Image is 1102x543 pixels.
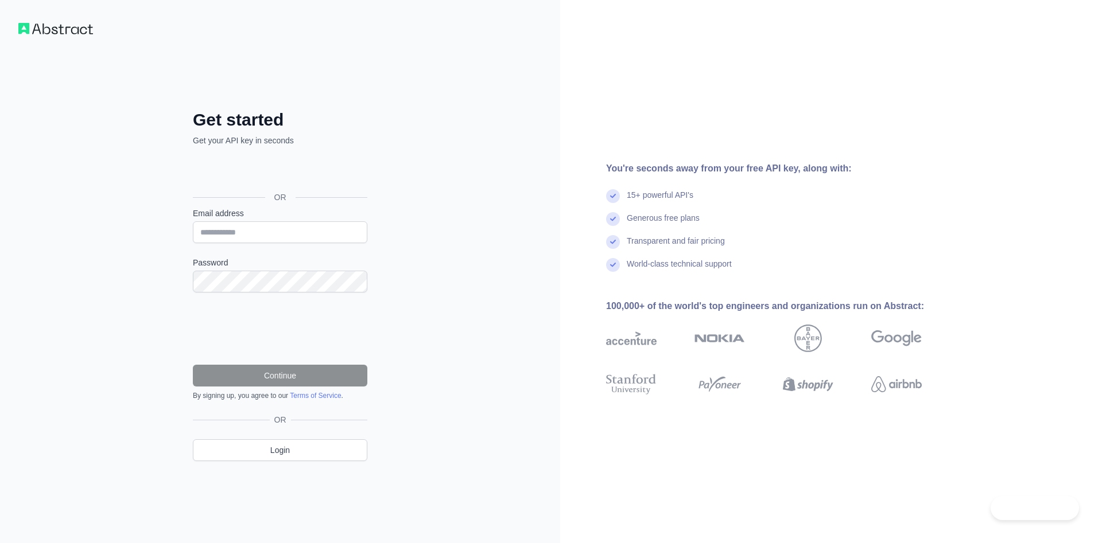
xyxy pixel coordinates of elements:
[606,212,620,226] img: check mark
[627,235,725,258] div: Transparent and fair pricing
[193,135,367,146] p: Get your API key in seconds
[606,189,620,203] img: check mark
[606,258,620,272] img: check mark
[193,159,365,184] div: Se connecter avec Google. S'ouvre dans un nouvel onglet.
[265,192,296,203] span: OR
[18,23,93,34] img: Workflow
[871,372,922,397] img: airbnb
[694,325,745,352] img: nokia
[290,392,341,400] a: Terms of Service
[606,372,657,397] img: stanford university
[627,189,693,212] div: 15+ powerful API's
[606,162,959,175] div: You're seconds away from your free API key, along with:
[193,208,367,219] label: Email address
[991,496,1079,520] iframe: Toggle Customer Support
[606,299,959,313] div: 100,000+ of the world's top engineers and organizations run on Abstract:
[193,439,367,461] a: Login
[193,257,367,268] label: Password
[694,372,745,397] img: payoneer
[187,159,371,184] iframe: Bouton "Se connecter avec Google"
[794,325,822,352] img: bayer
[783,372,833,397] img: shopify
[193,110,367,130] h2: Get started
[193,391,367,400] div: By signing up, you agree to our .
[627,212,700,235] div: Generous free plans
[193,306,367,351] iframe: reCAPTCHA
[606,235,620,249] img: check mark
[871,325,922,352] img: google
[270,414,291,425] span: OR
[606,325,657,352] img: accenture
[627,258,732,281] div: World-class technical support
[193,365,367,386] button: Continue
